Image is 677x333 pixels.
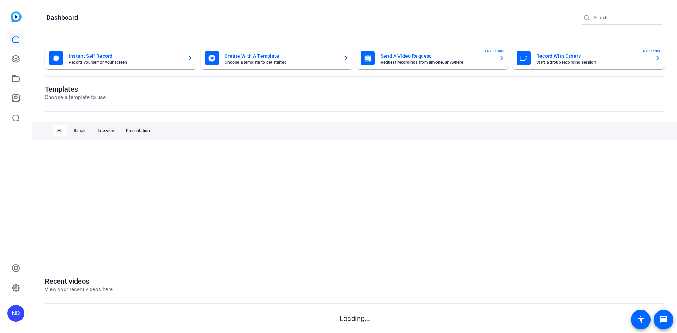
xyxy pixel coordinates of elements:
mat-icon: accessibility [636,315,645,324]
div: ND [7,305,24,322]
button: Create With A TemplateChoose a template to get started [201,47,353,69]
div: Presentation [122,125,154,136]
input: Search [594,13,657,22]
p: Choose a template to use [45,93,106,101]
img: blue-gradient.svg [11,11,22,22]
mat-icon: message [659,315,668,324]
div: Interview [93,125,119,136]
mat-card-subtitle: Record yourself or your screen [69,60,182,64]
span: ENTERPRISE [641,48,661,54]
mat-card-subtitle: Start a group recording session [536,60,649,64]
p: View your recent videos here [45,285,113,294]
h1: Recent videos [45,277,113,285]
p: Loading... [45,313,665,324]
mat-card-title: Create With A Template [225,52,337,60]
h1: Templates [45,85,106,93]
h1: Dashboard [47,13,78,22]
div: Simple [69,125,91,136]
mat-card-subtitle: Choose a template to get started [225,60,337,64]
button: Instant Self RecordRecord yourself or your screen [45,47,197,69]
button: Record With OthersStart a group recording sessionENTERPRISE [512,47,665,69]
mat-card-title: Record With Others [536,52,649,60]
div: All [53,125,67,136]
mat-card-title: Instant Self Record [69,52,182,60]
mat-card-subtitle: Request recordings from anyone, anywhere [380,60,493,64]
button: Send A Video RequestRequest recordings from anyone, anywhereENTERPRISE [356,47,509,69]
mat-card-title: Send A Video Request [380,52,493,60]
span: ENTERPRISE [485,48,505,54]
